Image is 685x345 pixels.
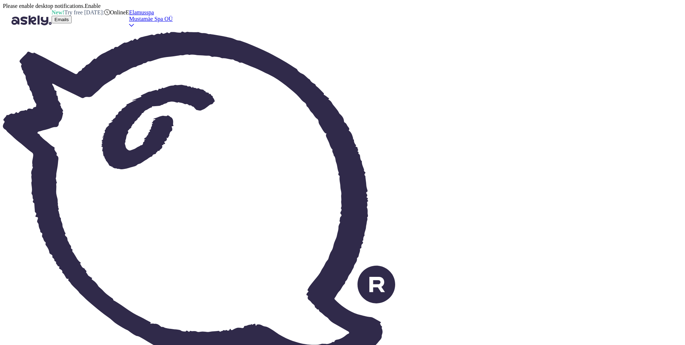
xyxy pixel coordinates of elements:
span: Enable [85,3,100,9]
div: E [125,9,129,32]
div: Online [104,9,126,16]
div: Elamusspa [129,9,173,16]
button: Emails [52,16,72,23]
b: New! [52,9,64,15]
div: Please enable desktop notifications. [3,3,395,9]
div: Try free [DATE]: [52,9,104,16]
div: Mustamäe Spa OÜ [129,16,173,22]
a: ElamusspaMustamäe Spa OÜ [129,9,173,28]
